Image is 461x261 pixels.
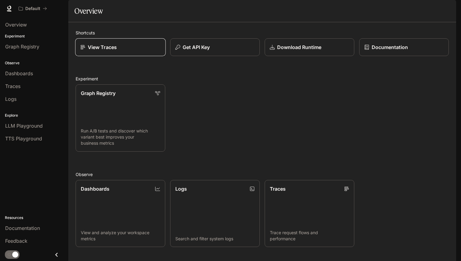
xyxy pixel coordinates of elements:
p: View Traces [88,44,117,51]
a: TracesTrace request flows and performance [265,180,354,247]
a: Graph RegistryRun A/B tests and discover which variant best improves your business metrics [76,84,165,152]
a: Download Runtime [265,38,354,56]
p: Run A/B tests and discover which variant best improves your business metrics [81,128,160,146]
button: All workspaces [16,2,50,15]
a: View Traces [75,38,166,56]
h2: Shortcuts [76,30,449,36]
p: Default [25,6,40,11]
p: Graph Registry [81,90,116,97]
p: Traces [270,185,286,192]
h2: Experiment [76,76,449,82]
p: Trace request flows and performance [270,230,349,242]
a: Documentation [359,38,449,56]
a: LogsSearch and filter system logs [170,180,260,247]
p: Get API Key [183,44,210,51]
button: Get API Key [170,38,260,56]
p: Dashboards [81,185,109,192]
p: Logs [175,185,187,192]
p: Documentation [372,44,408,51]
p: Download Runtime [277,44,321,51]
p: Search and filter system logs [175,236,255,242]
h2: Observe [76,171,449,178]
a: DashboardsView and analyze your workspace metrics [76,180,165,247]
h1: Overview [74,5,103,17]
p: View and analyze your workspace metrics [81,230,160,242]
